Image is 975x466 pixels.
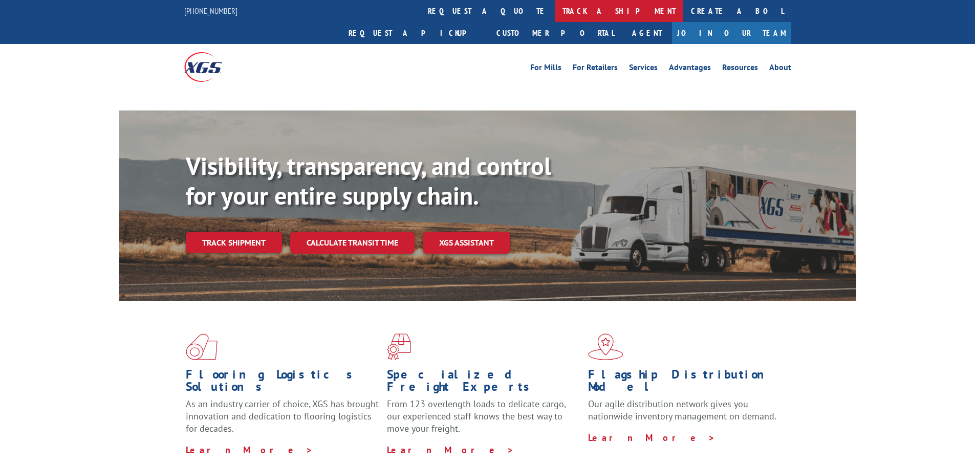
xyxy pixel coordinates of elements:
[669,63,711,75] a: Advantages
[588,432,716,443] a: Learn More >
[387,334,411,360] img: xgs-icon-focused-on-flooring-red
[573,63,618,75] a: For Retailers
[629,63,658,75] a: Services
[341,22,489,44] a: Request a pickup
[387,398,580,443] p: From 123 overlength loads to delicate cargo, our experienced staff knows the best way to move you...
[186,444,313,456] a: Learn More >
[769,63,791,75] a: About
[722,63,758,75] a: Resources
[186,150,551,211] b: Visibility, transparency, and control for your entire supply chain.
[489,22,622,44] a: Customer Portal
[186,368,379,398] h1: Flooring Logistics Solutions
[184,6,237,16] a: [PHONE_NUMBER]
[530,63,561,75] a: For Mills
[622,22,672,44] a: Agent
[186,334,218,360] img: xgs-icon-total-supply-chain-intelligence-red
[588,398,776,422] span: Our agile distribution network gives you nationwide inventory management on demand.
[290,232,415,254] a: Calculate transit time
[588,368,782,398] h1: Flagship Distribution Model
[186,398,379,434] span: As an industry carrier of choice, XGS has brought innovation and dedication to flooring logistics...
[186,232,282,253] a: Track shipment
[588,334,623,360] img: xgs-icon-flagship-distribution-model-red
[387,444,514,456] a: Learn More >
[423,232,510,254] a: XGS ASSISTANT
[387,368,580,398] h1: Specialized Freight Experts
[672,22,791,44] a: Join Our Team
